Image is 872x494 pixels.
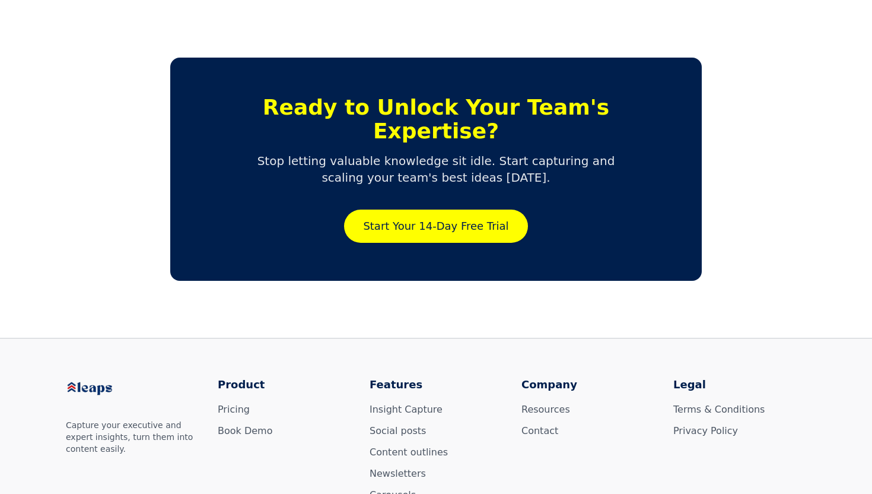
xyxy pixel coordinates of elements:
h2: Ready to Unlock Your Team's Expertise? [208,96,664,143]
a: Terms & Conditions [673,404,765,415]
a: Start Your 14-Day Free Trial [344,210,527,243]
a: Resources [521,404,570,415]
a: Insight Capture [370,404,443,415]
p: Capture your executive and expert insights, turn them into content easily. [66,419,199,455]
a: Newsletters [370,468,426,479]
a: Contact [521,425,558,436]
a: Book Demo [218,425,272,436]
p: Stop letting valuable knowledge sit idle. Start capturing and scaling your team's best ideas [DATE]. [237,153,635,186]
h3: Product [218,376,351,393]
h3: Company [521,376,654,393]
a: Social posts [370,425,426,436]
a: Content outlines [370,446,448,458]
h3: Features [370,376,502,393]
a: Pricing [218,404,250,415]
a: Privacy Policy [673,425,738,436]
h3: Legal [673,376,806,393]
img: Leaps [66,376,137,401]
